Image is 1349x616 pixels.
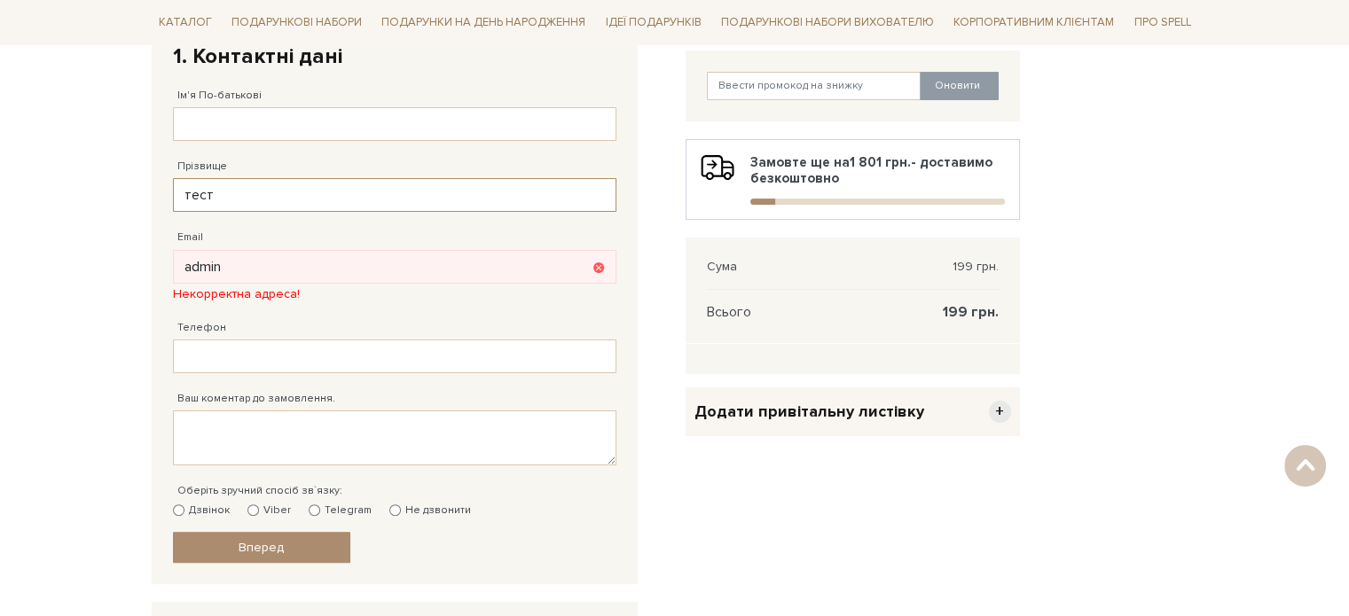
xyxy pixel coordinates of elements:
label: Telegram [309,503,372,519]
label: Ім'я По-батькові [177,88,262,104]
input: Telegram [309,504,320,516]
label: Дзвінок [173,503,230,519]
span: Вперед [239,540,284,555]
input: Дзвінок [173,504,184,516]
input: Не дзвонити [389,504,401,516]
label: Прізвище [177,159,227,175]
a: Корпоративним клієнтам [946,7,1121,37]
input: Ввести промокод на знижку [707,72,922,100]
label: Ваш коментар до замовлення. [177,391,335,407]
label: Viber [247,503,291,519]
a: Подарункові набори [224,9,369,36]
label: Не дзвонити [389,503,471,519]
div: Некорректна адреса! [173,286,616,302]
a: Подарунки на День народження [374,9,592,36]
b: 1 801 грн. [850,154,911,170]
label: Оберіть зручний спосіб зв`язку: [177,483,342,499]
div: Замовте ще на - доставимо безкоштовно [701,154,1005,205]
span: Додати привітальну листівку [694,402,924,422]
span: Всього [707,304,751,320]
a: Каталог [152,9,219,36]
span: Сума [707,259,737,275]
input: Viber [247,504,259,516]
h2: 1. Контактні дані [173,43,616,70]
span: + [989,401,1011,423]
button: Оновити [920,72,999,100]
span: 199 грн. [953,259,999,275]
label: Email [177,230,203,246]
a: Подарункові набори вихователю [714,7,941,37]
a: Ідеї подарунків [598,9,708,36]
span: 199 грн. [943,304,999,320]
label: Телефон [177,320,226,336]
a: Про Spell [1126,9,1197,36]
